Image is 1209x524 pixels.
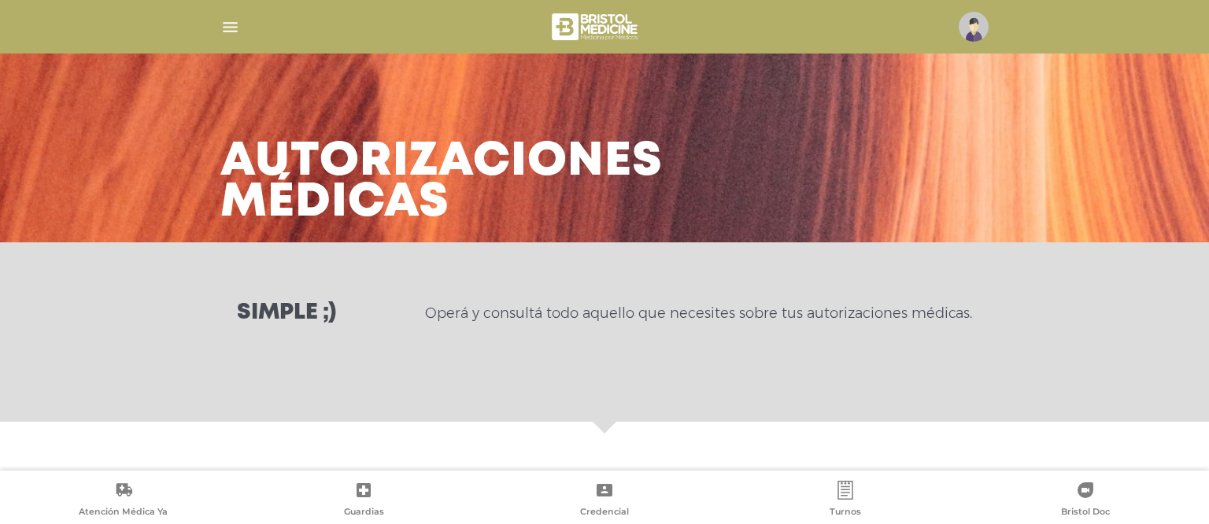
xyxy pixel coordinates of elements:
[79,506,168,520] span: Atención Médica Ya
[425,304,972,323] p: Operá y consultá todo aquello que necesites sobre tus autorizaciones médicas.
[1061,506,1110,520] span: Bristol Doc
[959,12,989,42] img: profile-placeholder.svg
[220,17,240,37] img: Cober_menu-lines-white.svg
[3,481,244,521] a: Atención Médica Ya
[580,506,629,520] span: Credencial
[244,481,485,521] a: Guardias
[344,506,384,520] span: Guardias
[484,481,725,521] a: Credencial
[237,302,336,324] h3: Simple ;)
[549,8,643,46] img: bristol-medicine-blanco.png
[965,481,1206,521] a: Bristol Doc
[220,142,663,223] h3: Autorizaciones médicas
[830,506,861,520] span: Turnos
[725,481,966,521] a: Turnos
